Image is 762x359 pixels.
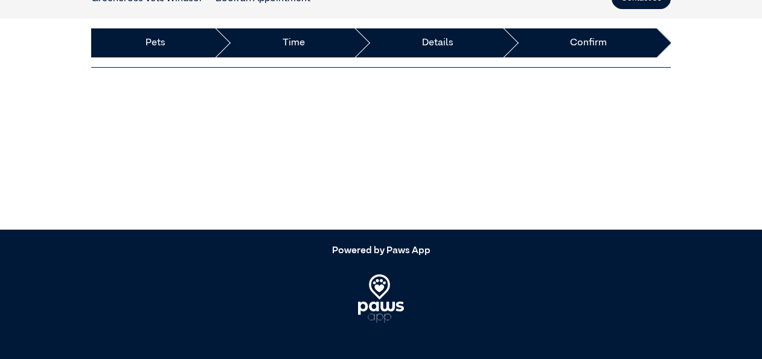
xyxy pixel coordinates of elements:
[570,36,607,50] a: Confirm
[146,36,165,50] a: Pets
[358,274,405,323] img: PawsApp
[422,36,453,50] a: Details
[91,245,671,257] h5: Powered by Paws App
[283,36,305,50] a: Time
